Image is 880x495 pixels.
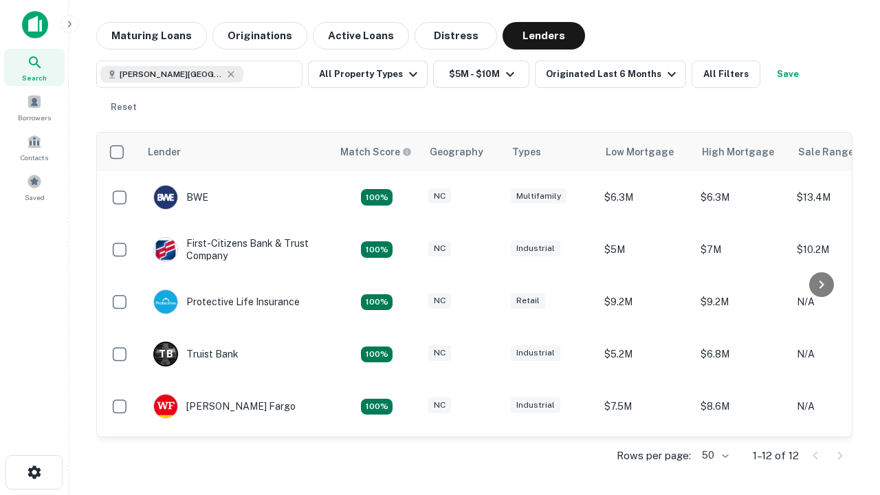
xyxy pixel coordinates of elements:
div: Capitalize uses an advanced AI algorithm to match your search with the best lender. The match sco... [340,144,412,159]
div: NC [428,345,451,361]
img: picture [154,290,177,313]
td: $6.3M [597,171,694,223]
button: $5M - $10M [433,60,529,88]
div: Originated Last 6 Months [546,66,680,82]
button: Lenders [503,22,585,49]
span: Contacts [21,152,48,163]
th: Capitalize uses an advanced AI algorithm to match your search with the best lender. The match sco... [332,133,421,171]
th: High Mortgage [694,133,790,171]
a: Contacts [4,129,65,166]
div: NC [428,293,451,309]
div: 50 [696,445,731,465]
td: $7.5M [597,380,694,432]
p: T B [159,347,173,362]
button: All Property Types [308,60,428,88]
div: Geography [430,144,483,160]
th: Geography [421,133,504,171]
div: Industrial [511,397,560,413]
div: Industrial [511,241,560,256]
div: BWE [153,185,208,210]
div: Retail [511,293,545,309]
div: NC [428,188,451,204]
div: Sale Range [798,144,854,160]
button: Originated Last 6 Months [535,60,686,88]
a: Saved [4,168,65,206]
div: Lender [148,144,181,160]
a: Search [4,49,65,86]
div: First-citizens Bank & Trust Company [153,237,318,262]
td: $5M [597,223,694,276]
iframe: Chat Widget [811,341,880,407]
button: All Filters [692,60,760,88]
button: Distress [415,22,497,49]
div: Protective Life Insurance [153,289,300,314]
button: Active Loans [313,22,409,49]
div: Industrial [511,345,560,361]
button: Originations [212,22,307,49]
p: 1–12 of 12 [753,448,799,464]
td: $6.8M [694,328,790,380]
div: Types [512,144,541,160]
img: picture [154,186,177,209]
span: Borrowers [18,112,51,123]
th: Low Mortgage [597,133,694,171]
div: Matching Properties: 3, hasApolloMatch: undefined [361,346,393,363]
div: Multifamily [511,188,566,204]
div: NC [428,397,451,413]
span: Saved [25,192,45,203]
td: $6.3M [694,171,790,223]
img: picture [154,238,177,261]
td: $5.2M [597,328,694,380]
span: Search [22,72,47,83]
a: Borrowers [4,89,65,126]
img: capitalize-icon.png [22,11,48,38]
button: Save your search to get updates of matches that match your search criteria. [766,60,810,88]
th: Types [504,133,597,171]
div: Matching Properties: 2, hasApolloMatch: undefined [361,189,393,206]
h6: Match Score [340,144,409,159]
div: NC [428,241,451,256]
div: Low Mortgage [606,144,674,160]
td: $8.6M [694,380,790,432]
td: $9.2M [694,276,790,328]
th: Lender [140,133,332,171]
p: Rows per page: [617,448,691,464]
div: [PERSON_NAME] Fargo [153,394,296,419]
button: Reset [102,93,146,121]
td: $8.8M [597,432,694,485]
span: [PERSON_NAME][GEOGRAPHIC_DATA], [GEOGRAPHIC_DATA] [120,68,223,80]
div: Matching Properties: 2, hasApolloMatch: undefined [361,399,393,415]
div: Matching Properties: 2, hasApolloMatch: undefined [361,294,393,311]
div: Truist Bank [153,342,239,366]
img: picture [154,395,177,418]
td: $9.2M [597,276,694,328]
div: High Mortgage [702,144,774,160]
td: $8.8M [694,432,790,485]
div: Matching Properties: 2, hasApolloMatch: undefined [361,241,393,258]
button: Maturing Loans [96,22,207,49]
td: $7M [694,223,790,276]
